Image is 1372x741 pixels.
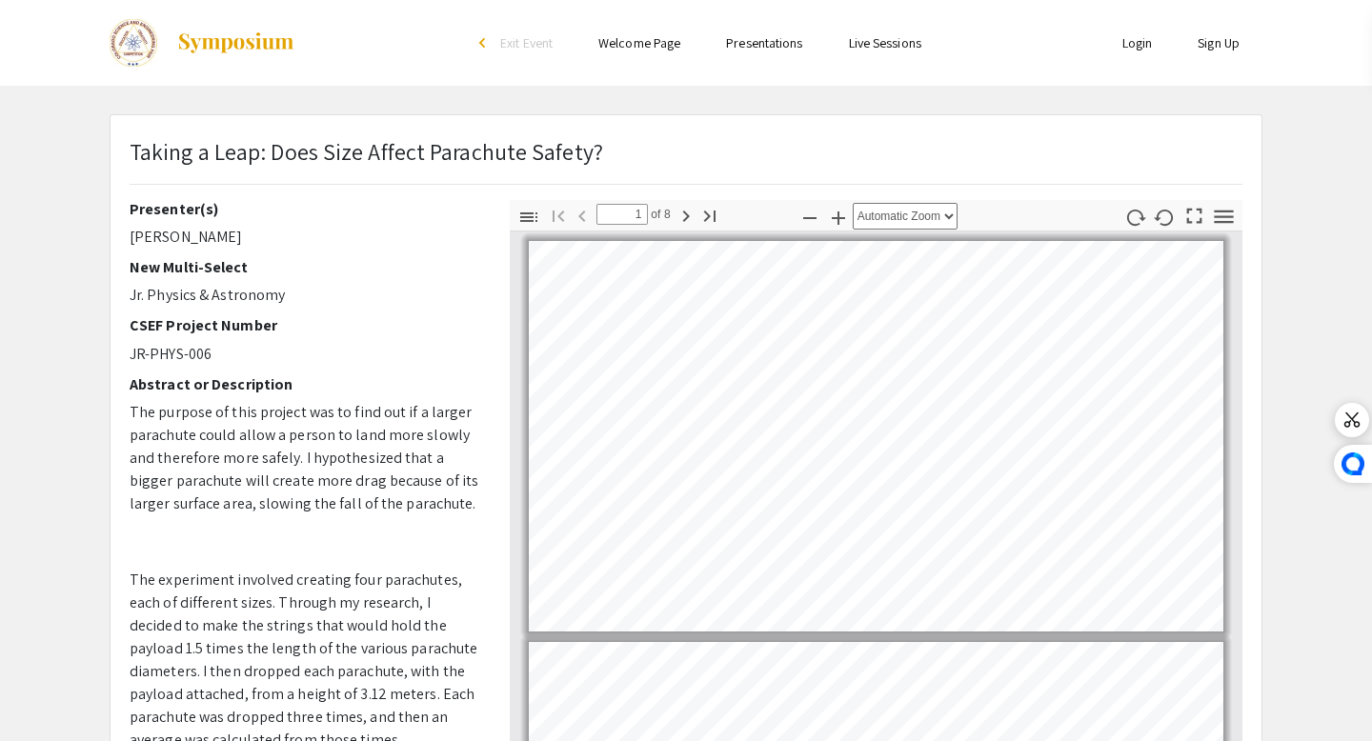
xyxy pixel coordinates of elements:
a: Login [1122,34,1153,51]
span: Taking a Leap: Does Size Affect Parachute Safety? [130,136,603,167]
button: Zoom Out [794,203,826,230]
a: Sign Up [1198,34,1240,51]
iframe: Chat [1291,655,1358,727]
a: Live Sessions [849,34,921,51]
button: Rotate Clockwise [1120,203,1152,230]
button: Rotate Counterclockwise [1149,203,1181,230]
button: Switch to Presentation Mode [1179,200,1211,228]
span: of 8 [648,204,671,225]
h2: CSEF Project Number [130,316,481,334]
span: Exit Event [500,34,553,51]
img: The 2024 Colorado Science & Engineering Fair [110,19,157,67]
a: Welcome Page [598,34,680,51]
button: Toggle Sidebar [513,203,545,230]
h2: New Multi-Select [130,258,481,276]
select: Zoom [853,203,958,230]
div: Page 1 [520,232,1232,640]
a: Presentations [726,34,802,51]
div: arrow_back_ios [479,37,491,49]
a: The 2024 Colorado Science & Engineering Fair [110,19,295,67]
button: Previous Page [566,201,598,229]
p: Jr. Physics & Astronomy [130,284,481,307]
h2: Abstract or Description [130,375,481,393]
button: Go to Last Page [694,201,726,229]
button: Tools [1208,203,1241,230]
button: Zoom In [822,203,855,230]
p: JR-PHYS-006 [130,343,481,366]
h2: Presenter(s) [130,200,481,218]
img: Symposium by ForagerOne [176,31,295,54]
button: Go to First Page [542,201,575,229]
p: [PERSON_NAME] [130,226,481,249]
input: Page [596,204,648,225]
button: Next Page [670,201,702,229]
span: The purpose of this project was to find out if a larger parachute could allow a person to land mo... [130,402,478,513]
